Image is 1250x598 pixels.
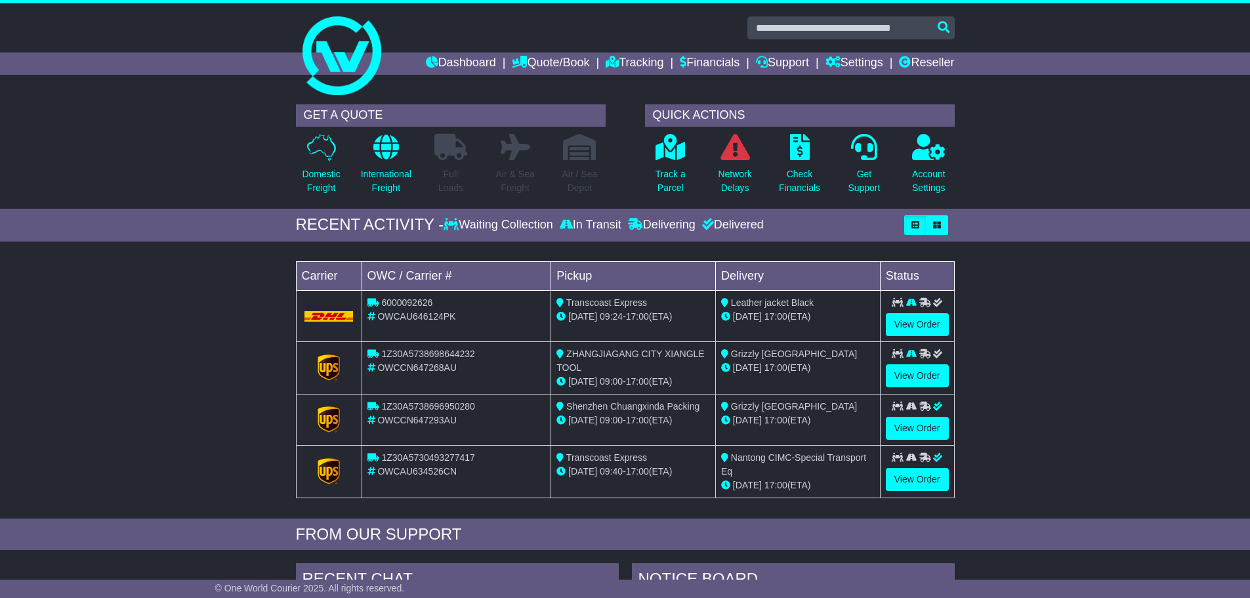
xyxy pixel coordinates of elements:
[318,406,340,433] img: GetCarrierServiceLogo
[717,133,752,202] a: NetworkDelays
[556,218,625,232] div: In Transit
[556,349,704,373] span: ZHANGJIAGANG CITY XIANGLE TOOL
[426,53,496,75] a: Dashboard
[880,261,954,290] td: Status
[556,310,710,324] div: - (ETA)
[215,583,405,593] span: © One World Courier 2025. All rights reserved.
[296,104,606,127] div: GET A QUOTE
[756,53,809,75] a: Support
[779,167,820,195] p: Check Financials
[721,361,875,375] div: (ETA)
[377,311,455,322] span: OWCAU646124PK
[381,452,474,463] span: 1Z30A5730493277417
[778,133,821,202] a: CheckFinancials
[568,311,597,322] span: [DATE]
[600,311,623,322] span: 09:24
[626,415,649,425] span: 17:00
[733,480,762,490] span: [DATE]
[600,466,623,477] span: 09:40
[360,133,412,202] a: InternationalFreight
[296,525,955,544] div: FROM OUR SUPPORT
[318,354,340,381] img: GetCarrierServiceLogo
[600,415,623,425] span: 09:00
[551,261,716,290] td: Pickup
[733,362,762,373] span: [DATE]
[302,167,340,195] p: Domestic Freight
[721,414,875,427] div: (ETA)
[296,215,444,234] div: RECENT ACTIVITY -
[699,218,764,232] div: Delivered
[381,297,432,308] span: 6000092626
[626,311,649,322] span: 17:00
[645,104,955,127] div: QUICK ACTIONS
[377,362,457,373] span: OWCCN647268AU
[625,218,699,232] div: Delivering
[764,311,787,322] span: 17:00
[733,415,762,425] span: [DATE]
[886,417,949,440] a: View Order
[566,452,647,463] span: Transcoast Express
[721,310,875,324] div: (ETA)
[764,362,787,373] span: 17:00
[847,133,881,202] a: GetSupport
[304,311,354,322] img: DHL.png
[764,415,787,425] span: 17:00
[721,479,875,492] div: (ETA)
[911,133,946,202] a: AccountSettings
[721,452,866,477] span: Nantong CIMC-Special Transport Eq
[731,297,814,308] span: Leather jacket Black
[899,53,954,75] a: Reseller
[715,261,880,290] td: Delivery
[556,414,710,427] div: - (ETA)
[362,261,551,290] td: OWC / Carrier #
[512,53,589,75] a: Quote/Book
[680,53,740,75] a: Financials
[301,133,341,202] a: DomesticFreight
[764,480,787,490] span: 17:00
[626,466,649,477] span: 17:00
[886,313,949,336] a: View Order
[886,364,949,387] a: View Order
[606,53,663,75] a: Tracking
[566,297,647,308] span: Transcoast Express
[568,466,597,477] span: [DATE]
[361,167,411,195] p: International Freight
[731,349,857,359] span: Grizzly [GEOGRAPHIC_DATA]
[718,167,751,195] p: Network Delays
[434,167,467,195] p: Full Loads
[296,261,362,290] td: Carrier
[733,311,762,322] span: [DATE]
[556,375,710,389] div: - (ETA)
[848,167,880,195] p: Get Support
[377,415,457,425] span: OWCCN647293AU
[655,133,686,202] a: Track aParcel
[381,349,474,359] span: 1Z30A5738698644232
[568,415,597,425] span: [DATE]
[566,401,699,412] span: Shenzhen Chuangxinda Packing
[626,376,649,387] span: 17:00
[912,167,946,195] p: Account Settings
[444,218,556,232] div: Waiting Collection
[656,167,686,195] p: Track a Parcel
[886,468,949,491] a: View Order
[556,465,710,479] div: - (ETA)
[318,458,340,484] img: GetCarrierServiceLogo
[600,376,623,387] span: 09:00
[562,167,598,195] p: Air / Sea Depot
[825,53,883,75] a: Settings
[568,376,597,387] span: [DATE]
[496,167,535,195] p: Air & Sea Freight
[731,401,857,412] span: Grizzly [GEOGRAPHIC_DATA]
[377,466,457,477] span: OWCAU634526CN
[381,401,474,412] span: 1Z30A5738696950280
